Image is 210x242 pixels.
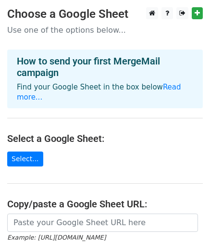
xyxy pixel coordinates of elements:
[7,152,43,166] a: Select...
[7,214,198,232] input: Paste your Google Sheet URL here
[17,55,193,78] h4: How to send your first MergeMail campaign
[17,82,193,102] p: Find your Google Sheet in the box below
[7,25,203,35] p: Use one of the options below...
[7,7,203,21] h3: Choose a Google Sheet
[7,133,203,144] h4: Select a Google Sheet:
[7,198,203,210] h4: Copy/paste a Google Sheet URL:
[17,83,181,102] a: Read more...
[7,234,106,241] small: Example: [URL][DOMAIN_NAME]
